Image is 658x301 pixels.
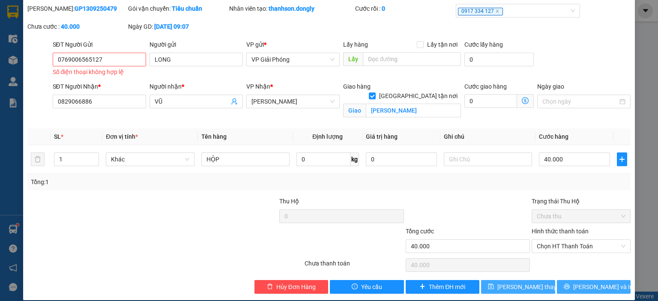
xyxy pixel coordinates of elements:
div: Chưa cước : [27,22,126,31]
b: GP1309250479 [75,5,117,12]
div: Số điện thoại không hợp lệ [53,67,146,77]
input: Dọc đường [363,52,461,66]
div: Người nhận [150,82,243,91]
div: Ngày GD: [128,22,227,31]
button: plus [617,152,627,166]
div: [PERSON_NAME]: [27,4,126,13]
b: [DATE] 09:07 [154,23,189,30]
span: close [495,9,499,13]
b: 40.000 [61,23,80,30]
span: Yêu cầu [361,282,382,292]
img: logo [4,30,18,60]
input: Cước giao hàng [464,94,517,108]
span: Thêm ĐH mới [429,282,465,292]
div: Tổng: 1 [31,177,254,187]
button: deleteHủy Đơn Hàng [254,280,329,294]
input: Cước lấy hàng [464,53,534,66]
span: delete [267,283,273,290]
span: SL [54,133,61,140]
span: Khác [111,153,189,166]
span: Chưa thu [537,210,625,223]
span: [PERSON_NAME] thay đổi [497,282,566,292]
span: Hủy Đơn Hàng [276,282,316,292]
span: exclamation-circle [352,283,358,290]
span: [GEOGRAPHIC_DATA] tận nơi [376,91,461,101]
label: Cước giao hàng [464,83,507,90]
span: 0917 334 127 [458,8,503,15]
span: VP Giải Phóng [251,53,335,66]
div: Gói vận chuyển: [128,4,227,13]
span: Giao [343,104,366,117]
span: VP Nhận [246,83,270,90]
button: printer[PERSON_NAME] và In [557,280,631,294]
b: Tiêu chuẩn [172,5,202,12]
th: Ghi chú [440,128,535,145]
span: Thu Hộ [279,198,299,205]
label: Hình thức thanh toán [532,228,589,235]
input: Ngày giao [542,97,618,106]
input: Giao tận nơi [366,104,461,117]
span: GP1309250479 [76,44,127,53]
span: [PERSON_NAME] và In [573,282,633,292]
input: Ghi Chú [444,152,532,166]
span: kg [350,152,359,166]
span: Giá trị hàng [366,133,398,140]
span: SĐT XE 0968 891 892 [24,36,70,55]
span: Giao hàng [343,83,371,90]
span: Cước hàng [539,133,568,140]
strong: PHIẾU BIÊN NHẬN [24,57,71,75]
span: dollar-circle [522,97,529,104]
span: Lấy [343,52,363,66]
input: VD: Bàn, Ghế [201,152,290,166]
span: Tổng cước [406,228,434,235]
div: VP gửi [246,40,340,49]
b: thanhson.dongly [269,5,314,12]
span: Lấy hàng [343,41,368,48]
div: Người gửi [150,40,243,49]
label: Ngày giao [537,83,564,90]
span: Lấy tận nơi [424,40,461,49]
span: Chọn HT Thanh Toán [537,240,625,253]
button: plusThêm ĐH mới [406,280,480,294]
div: Chưa thanh toán [304,259,404,274]
div: Cước rồi : [355,4,454,13]
div: SĐT Người Gửi [53,40,146,49]
button: delete [31,152,45,166]
span: Tam Điệp [251,95,335,108]
button: exclamation-circleYêu cầu [330,280,404,294]
span: user-add [231,98,238,105]
label: Cước lấy hàng [464,41,503,48]
div: Nhân viên tạo: [229,4,353,13]
span: plus [617,156,627,163]
strong: CHUYỂN PHÁT NHANH ĐÔNG LÝ [20,7,74,35]
span: Định lượng [312,133,343,140]
span: printer [564,283,570,290]
span: save [488,283,494,290]
span: Đơn vị tính [106,133,138,140]
div: SĐT Người Nhận [53,82,146,91]
button: save[PERSON_NAME] thay đổi [481,280,555,294]
b: 0 [382,5,385,12]
div: Trạng thái Thu Hộ [532,197,631,206]
span: Tên hàng [201,133,227,140]
span: plus [419,283,425,290]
